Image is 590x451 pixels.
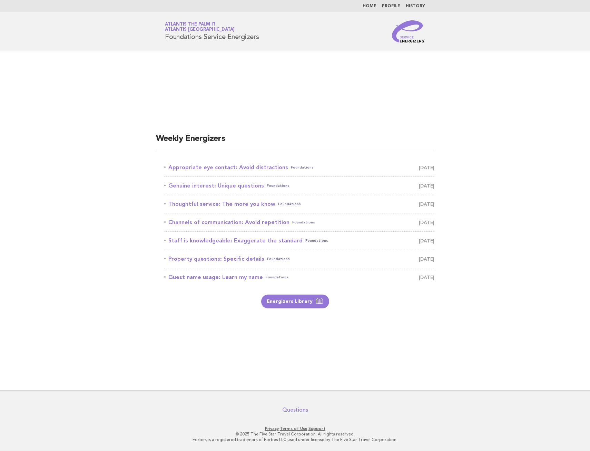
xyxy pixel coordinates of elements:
a: Staff is knowledgeable: Exaggerate the standardFoundations [DATE] [164,236,434,246]
span: [DATE] [419,181,434,191]
a: Support [308,426,325,431]
a: Atlantis the Palm ITAtlantis [GEOGRAPHIC_DATA] [165,22,235,32]
a: Guest name usage: Learn my nameFoundations [DATE] [164,272,434,282]
span: Foundations [278,199,301,209]
span: Foundations [267,181,289,191]
a: Profile [382,4,400,8]
span: Foundations [266,272,288,282]
span: [DATE] [419,272,434,282]
img: Service Energizers [392,20,425,42]
a: Privacy [265,426,279,431]
a: Channels of communication: Avoid repetitionFoundations [DATE] [164,218,434,227]
p: © 2025 The Five Star Travel Corporation. All rights reserved. [84,431,506,437]
a: Questions [282,406,308,413]
span: Foundations [305,236,328,246]
span: [DATE] [419,163,434,172]
p: Forbes is a registered trademark of Forbes LLC used under license by The Five Star Travel Corpora... [84,437,506,442]
a: Energizers Library [261,295,329,308]
span: [DATE] [419,199,434,209]
span: Foundations [291,163,314,172]
p: · · [84,426,506,431]
span: [DATE] [419,236,434,246]
span: Foundations [267,254,290,264]
a: History [406,4,425,8]
span: [DATE] [419,218,434,227]
span: Foundations [292,218,315,227]
h2: Weekly Energizers [156,133,434,150]
a: Genuine interest: Unique questionsFoundations [DATE] [164,181,434,191]
a: Property questions: Specific detailsFoundations [DATE] [164,254,434,264]
h1: Foundations Service Energizers [165,22,259,40]
a: Home [363,4,376,8]
a: Thoughtful service: The more you knowFoundations [DATE] [164,199,434,209]
a: Terms of Use [280,426,307,431]
span: Atlantis [GEOGRAPHIC_DATA] [165,28,235,32]
span: [DATE] [419,254,434,264]
a: Appropriate eye contact: Avoid distractionsFoundations [DATE] [164,163,434,172]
